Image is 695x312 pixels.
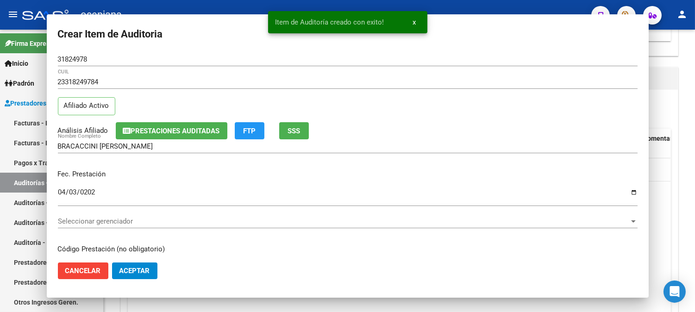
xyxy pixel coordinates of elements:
button: SSS [279,122,309,139]
mat-icon: person [676,9,688,20]
p: Fec. Prestación [58,169,638,180]
span: Item de Auditoría creado con exito! [275,18,384,27]
mat-icon: menu [7,9,19,20]
p: Código Prestación (no obligatorio) [58,244,638,255]
span: Cancelar [65,267,101,275]
span: Firma Express [5,38,53,49]
span: Seleccionar gerenciador [58,217,629,225]
button: Cancelar [58,262,108,279]
button: FTP [235,122,264,139]
p: Afiliado Activo [58,97,115,115]
span: Prestaciones Auditadas [131,127,220,135]
h2: Crear Item de Auditoria [58,25,638,43]
span: SSS [288,127,300,135]
div: Análisis Afiliado [58,125,108,136]
span: Inicio [5,58,28,69]
span: - osepjana [73,5,122,25]
span: x [413,18,416,26]
span: Padrón [5,78,34,88]
button: Prestaciones Auditadas [116,122,227,139]
span: Prestadores / Proveedores [5,98,89,108]
button: Aceptar [112,262,157,279]
span: FTP [243,127,256,135]
div: Open Intercom Messenger [664,281,686,303]
span: Aceptar [119,267,150,275]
